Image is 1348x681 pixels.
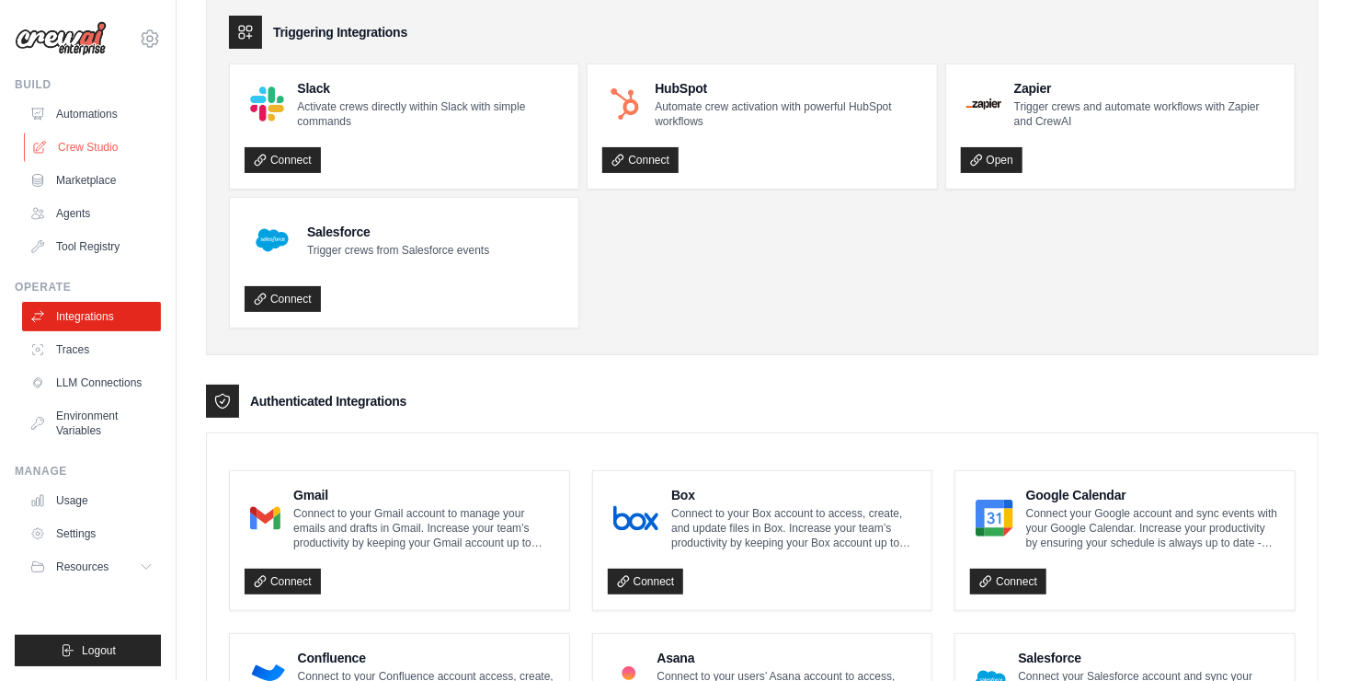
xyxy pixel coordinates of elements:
a: Traces [22,335,161,364]
a: Connect [970,569,1046,594]
h4: HubSpot [655,79,921,98]
a: LLM Connections [22,368,161,398]
img: Box Logo [613,500,659,537]
h4: Slack [297,79,564,98]
img: Zapier Logo [966,98,1001,110]
a: Connect [245,147,321,173]
a: Connect [245,569,321,594]
a: Open [961,147,1022,173]
p: Automate crew activation with powerful HubSpot workflows [655,99,921,129]
button: Logout [15,635,161,666]
img: Salesforce Logo [250,218,294,262]
a: Usage [22,486,161,515]
p: Connect to your Box account to access, create, and update files in Box. Increase your team’s prod... [671,506,917,550]
a: Connect [608,569,684,594]
p: Connect to your Gmail account to manage your emails and drafts in Gmail. Increase your team’s pro... [293,506,554,550]
h4: Zapier [1014,79,1280,98]
a: Agents [22,199,161,228]
a: Automations [22,99,161,129]
h4: Box [671,486,917,504]
img: Google Calendar Logo [976,500,1013,537]
h4: Asana [657,649,918,667]
a: Crew Studio [24,133,163,162]
h4: Confluence [298,649,554,667]
a: Environment Variables [22,401,161,445]
div: Manage [15,464,161,479]
img: HubSpot Logo [608,87,642,121]
p: Trigger crews from Salesforce events [307,243,489,258]
p: Activate crews directly within Slack with simple commands [297,99,564,129]
button: Resources [22,552,161,582]
img: Gmail Logo [250,500,280,537]
a: Settings [22,519,161,548]
img: Slack Logo [250,87,284,121]
h3: Triggering Integrations [273,23,407,41]
h4: Google Calendar [1026,486,1280,504]
span: Logout [82,643,116,658]
a: Tool Registry [22,232,161,261]
a: Connect [602,147,679,173]
a: Marketplace [22,166,161,195]
h4: Salesforce [1019,649,1280,667]
a: Integrations [22,302,161,331]
h4: Gmail [293,486,554,504]
h4: Salesforce [307,223,489,241]
img: Logo [15,21,107,56]
span: Resources [56,560,109,574]
div: Build [15,77,161,92]
h3: Authenticated Integrations [250,392,406,410]
div: Operate [15,280,161,294]
p: Connect your Google account and sync events with your Google Calendar. Increase your productivity... [1026,506,1280,550]
a: Connect [245,286,321,312]
p: Trigger crews and automate workflows with Zapier and CrewAI [1014,99,1280,129]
